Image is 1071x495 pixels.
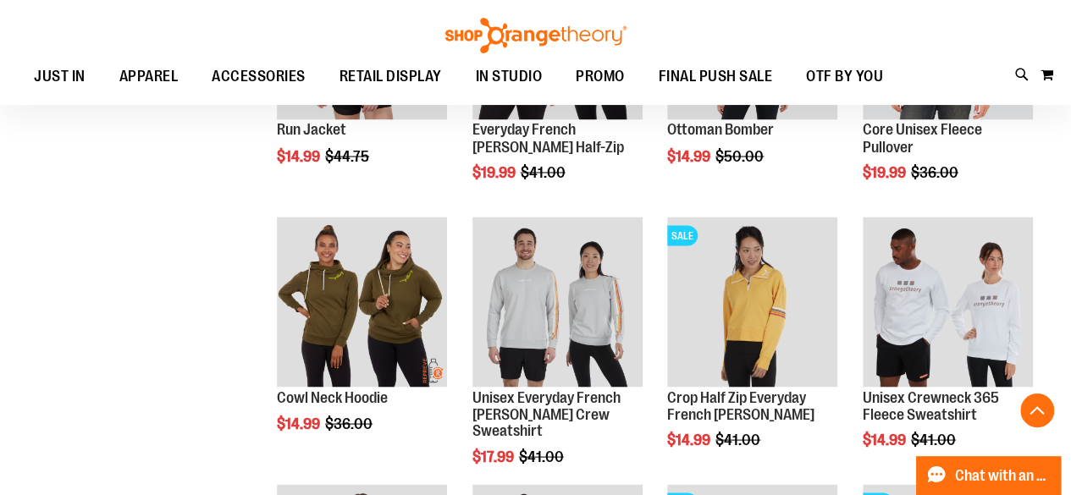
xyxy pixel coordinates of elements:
img: Product image for Unisex Everyday French Terry Crew Sweatshirt [472,217,643,387]
span: $19.99 [472,163,518,180]
span: $41.00 [911,431,958,448]
a: Unisex Everyday French [PERSON_NAME] Crew Sweatshirt [472,388,621,439]
span: JUST IN [34,58,86,96]
a: OTF BY YOU [789,58,900,96]
span: $17.99 [472,448,516,465]
span: IN STUDIO [476,58,543,96]
span: $14.99 [277,147,323,164]
span: $14.99 [863,431,908,448]
span: $41.00 [519,448,566,465]
span: $41.00 [521,163,568,180]
div: product [268,208,455,475]
a: Ottoman Bomber [667,121,774,138]
a: Product image for Unisex Crewneck 365 Fleece Sweatshirt [863,217,1033,389]
a: Unisex Crewneck 365 Fleece Sweatshirt [863,388,999,422]
a: Everyday French [PERSON_NAME] Half-Zip [472,121,624,155]
span: $19.99 [863,163,908,180]
img: Product image for Crop Half Zip Everyday French Terry Pullover [667,217,837,387]
span: $44.75 [325,147,372,164]
img: Product image for Unisex Crewneck 365 Fleece Sweatshirt [863,217,1033,387]
a: PROMO [559,58,642,96]
a: APPAREL [102,58,196,96]
a: Core Unisex Fleece Pullover [863,121,982,155]
span: SALE [667,225,698,245]
a: Cowl Neck Hoodie [277,388,388,405]
span: $14.99 [277,415,323,432]
a: JUST IN [17,58,102,96]
span: FINAL PUSH SALE [659,58,773,96]
button: Chat with an Expert [916,456,1062,495]
button: Back To Top [1020,393,1054,427]
a: Product image for Cowl Neck Hoodie [277,217,447,389]
span: PROMO [576,58,625,96]
span: $50.00 [715,147,766,164]
a: FINAL PUSH SALE [642,58,790,96]
span: $14.99 [667,431,713,448]
span: Chat with an Expert [955,468,1051,484]
a: Run Jacket [277,121,346,138]
span: RETAIL DISPLAY [340,58,442,96]
img: Product image for Cowl Neck Hoodie [277,217,447,387]
a: Product image for Crop Half Zip Everyday French Terry PulloverSALE [667,217,837,389]
div: product [659,208,846,492]
span: $14.99 [667,147,713,164]
div: product [854,208,1041,492]
span: ACCESSORIES [212,58,306,96]
span: OTF BY YOU [806,58,883,96]
a: Crop Half Zip Everyday French [PERSON_NAME] [667,388,814,422]
a: ACCESSORIES [195,58,323,96]
span: APPAREL [119,58,179,96]
span: $41.00 [715,431,763,448]
a: RETAIL DISPLAY [323,58,459,96]
img: Shop Orangetheory [443,18,629,53]
span: $36.00 [911,163,961,180]
a: Product image for Unisex Everyday French Terry Crew Sweatshirt [472,217,643,389]
span: $36.00 [325,415,375,432]
a: IN STUDIO [459,58,560,96]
